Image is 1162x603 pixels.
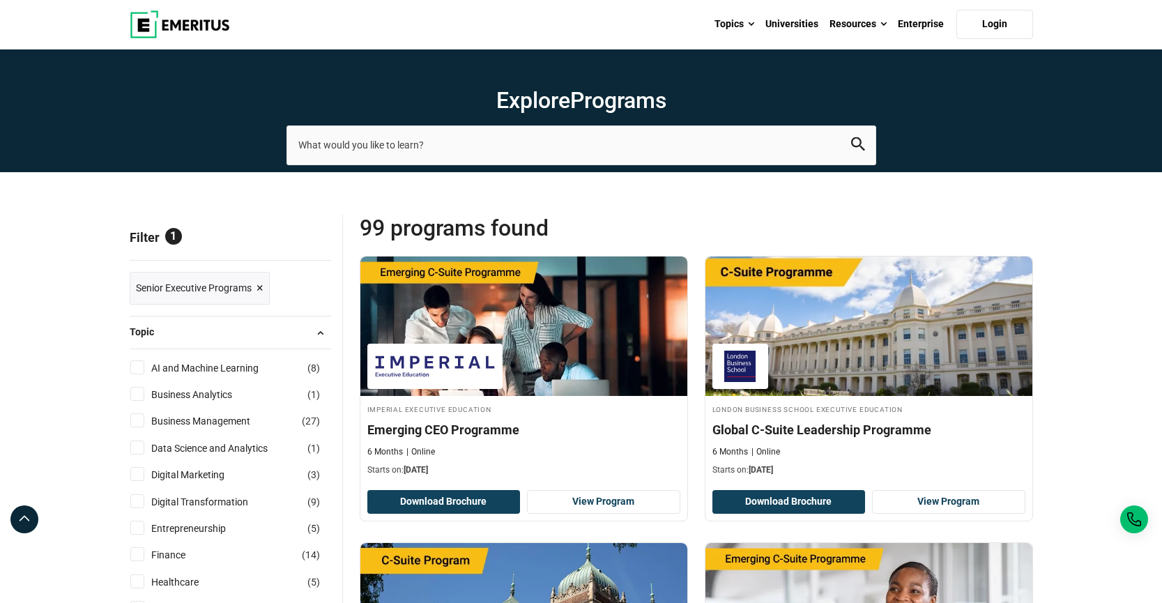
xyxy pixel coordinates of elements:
a: View Program [527,490,680,514]
h4: Global C-Suite Leadership Programme [712,421,1025,438]
h4: Imperial Executive Education [367,403,680,415]
span: [DATE] [749,465,773,475]
span: 9 [311,496,316,507]
span: ( ) [307,521,320,536]
a: Digital Transformation [151,494,276,510]
span: ( ) [302,547,320,563]
a: Finance [151,547,213,563]
button: Download Brochure [367,490,521,514]
img: Emerging CEO Programme | Online Business Management Course [360,257,687,396]
span: 1 [165,228,182,245]
a: Entrepreneurship Course by London Business School Executive Education - December 18, 2025 London ... [705,257,1032,484]
input: search-page [286,125,876,165]
a: Business Management [151,413,278,429]
a: search [851,141,865,154]
span: 27 [305,415,316,427]
h1: Explore [286,86,876,114]
img: Imperial Executive Education [374,351,496,382]
span: ( ) [307,574,320,590]
a: Senior Executive Programs × [130,272,270,305]
a: Data Science and Analytics [151,441,296,456]
span: × [257,278,263,298]
a: Business Management Course by Imperial Executive Education - December 18, 2025 Imperial Executive... [360,257,687,484]
p: 6 Months [367,446,403,458]
a: Reset all [288,230,331,248]
span: Topic [130,324,165,339]
button: search [851,137,865,153]
span: ( ) [302,413,320,429]
a: Login [956,10,1033,39]
span: 99 Programs found [360,214,696,242]
h4: Emerging CEO Programme [367,421,680,438]
span: 5 [311,577,316,588]
span: Senior Executive Programs [136,280,252,296]
p: 6 Months [712,446,748,458]
a: AI and Machine Learning [151,360,286,376]
span: ( ) [307,441,320,456]
span: 1 [311,389,316,400]
span: Programs [570,87,666,114]
a: Business Analytics [151,387,260,402]
span: 8 [311,362,316,374]
span: ( ) [307,387,320,402]
a: Healthcare [151,574,227,590]
button: Download Brochure [712,490,866,514]
p: Starts on: [712,464,1025,476]
p: Filter [130,214,331,260]
p: Online [406,446,435,458]
img: London Business School Executive Education [719,351,761,382]
a: Entrepreneurship [151,521,254,536]
img: Global C-Suite Leadership Programme | Online Entrepreneurship Course [705,257,1032,396]
span: ( ) [307,494,320,510]
h4: London Business School Executive Education [712,403,1025,415]
span: 14 [305,549,316,560]
p: Online [751,446,780,458]
a: View Program [872,490,1025,514]
span: 5 [311,523,316,534]
span: 3 [311,469,316,480]
span: [DATE] [404,465,428,475]
button: Topic [130,322,331,343]
p: Starts on: [367,464,680,476]
span: 1 [311,443,316,454]
a: Digital Marketing [151,467,252,482]
span: ( ) [307,467,320,482]
span: ( ) [307,360,320,376]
